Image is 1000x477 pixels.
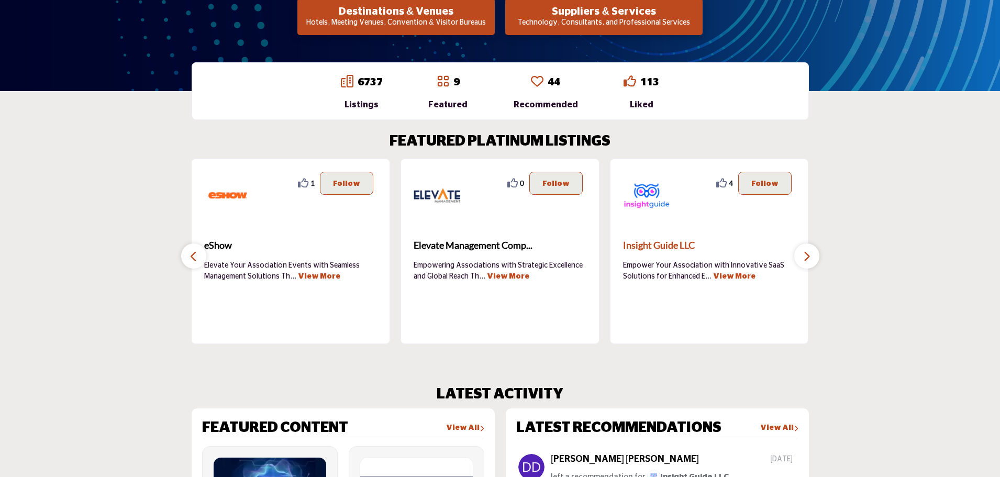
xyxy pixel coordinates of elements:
b: Elevate Management Company [414,231,586,260]
a: View All [760,423,798,434]
span: 0 [520,178,524,188]
span: ... [290,273,296,280]
span: 4 [729,178,733,188]
a: Go to Recommended [531,75,543,90]
h2: LATEST ACTIVITY [437,386,563,404]
a: Insight Guide LLC [623,231,796,260]
img: Insight Guide LLC [623,172,670,219]
p: Hotels, Meeting Venues, Convention & Visitor Bureaus [301,18,492,28]
p: Empower Your Association with Innovative SaaS Solutions for Enhanced E [623,260,796,281]
span: 1 [310,178,315,188]
p: Empowering Associations with Strategic Excellence and Global Reach Th [414,260,586,281]
a: 9 [453,77,460,87]
p: Elevate Your Association Events with Seamless Management Solutions Th [204,260,377,281]
button: Follow [320,172,373,195]
h2: Destinations & Venues [301,5,492,18]
a: 44 [548,77,560,87]
a: Go to Featured [437,75,449,90]
h2: Suppliers & Services [508,5,699,18]
a: View More [487,273,529,280]
span: eShow [204,238,377,252]
a: View More [713,273,755,280]
span: ... [479,273,485,280]
h5: [PERSON_NAME] [PERSON_NAME] [551,454,699,465]
span: Insight Guide LLC [623,238,796,252]
i: Go to Liked [624,75,636,87]
p: Follow [751,178,779,189]
a: 6737 [358,77,383,87]
div: Listings [341,98,383,111]
a: Elevate Management Comp... [414,231,586,260]
span: Elevate Management Comp... [414,238,586,252]
div: Liked [624,98,659,111]
button: Follow [529,172,583,195]
img: Elevate Management Company [414,172,461,219]
p: Technology, Consultants, and Professional Services [508,18,699,28]
span: [DATE] [770,454,796,465]
a: eShow [204,231,377,260]
div: Featured [428,98,468,111]
div: Recommended [514,98,578,111]
a: View More [298,273,340,280]
button: Follow [738,172,792,195]
p: Follow [333,178,360,189]
span: ... [705,273,712,280]
img: eShow [204,172,251,219]
h2: FEATURED PLATINUM LISTINGS [390,133,610,151]
a: 113 [640,77,659,87]
a: View All [446,423,484,434]
h2: LATEST RECOMMENDATIONS [516,419,721,437]
h2: FEATURED CONTENT [202,419,348,437]
p: Follow [542,178,570,189]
